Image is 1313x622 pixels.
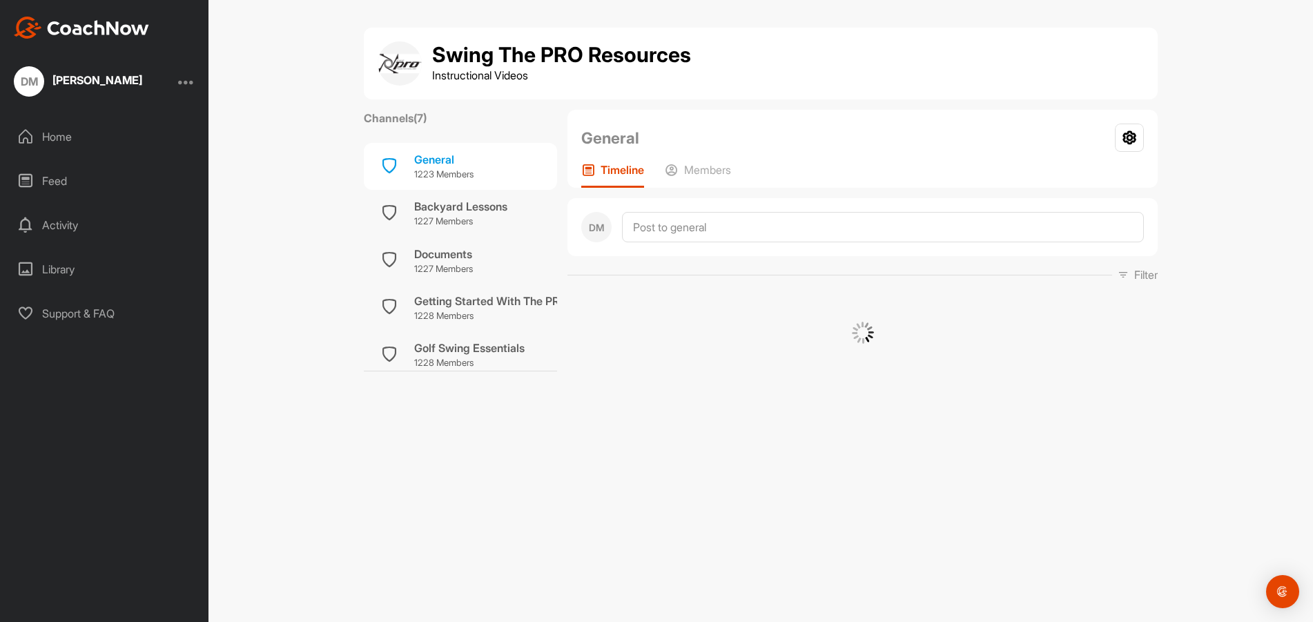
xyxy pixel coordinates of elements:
div: DM [581,212,612,242]
div: Open Intercom Messenger [1266,575,1299,608]
div: Library [8,252,202,286]
div: Getting Started With The PRO [414,293,567,309]
div: Home [8,119,202,154]
div: Backyard Lessons [414,198,507,215]
div: Documents [414,246,473,262]
div: Activity [8,208,202,242]
p: 1227 Members [414,215,507,229]
div: Feed [8,164,202,198]
img: group [378,41,422,86]
div: Support & FAQ [8,296,202,331]
img: G6gVgL6ErOh57ABN0eRmCEwV0I4iEi4d8EwaPGI0tHgoAbU4EAHFLEQAh+QQFCgALACwIAA4AGAASAAAEbHDJSesaOCdk+8xg... [852,322,874,344]
p: 1227 Members [414,262,473,276]
div: General [414,151,474,168]
p: Timeline [601,163,644,177]
p: Instructional Videos [432,67,691,84]
div: DM [14,66,44,97]
p: Members [684,163,731,177]
p: 1228 Members [414,309,567,323]
div: [PERSON_NAME] [52,75,142,86]
h2: General [581,126,639,150]
div: Golf Swing Essentials [414,340,525,356]
label: Channels ( 7 ) [364,110,427,126]
p: 1228 Members [414,356,525,370]
p: Filter [1134,266,1158,283]
h1: Swing The PRO Resources [432,43,691,67]
img: CoachNow [14,17,149,39]
p: 1223 Members [414,168,474,182]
